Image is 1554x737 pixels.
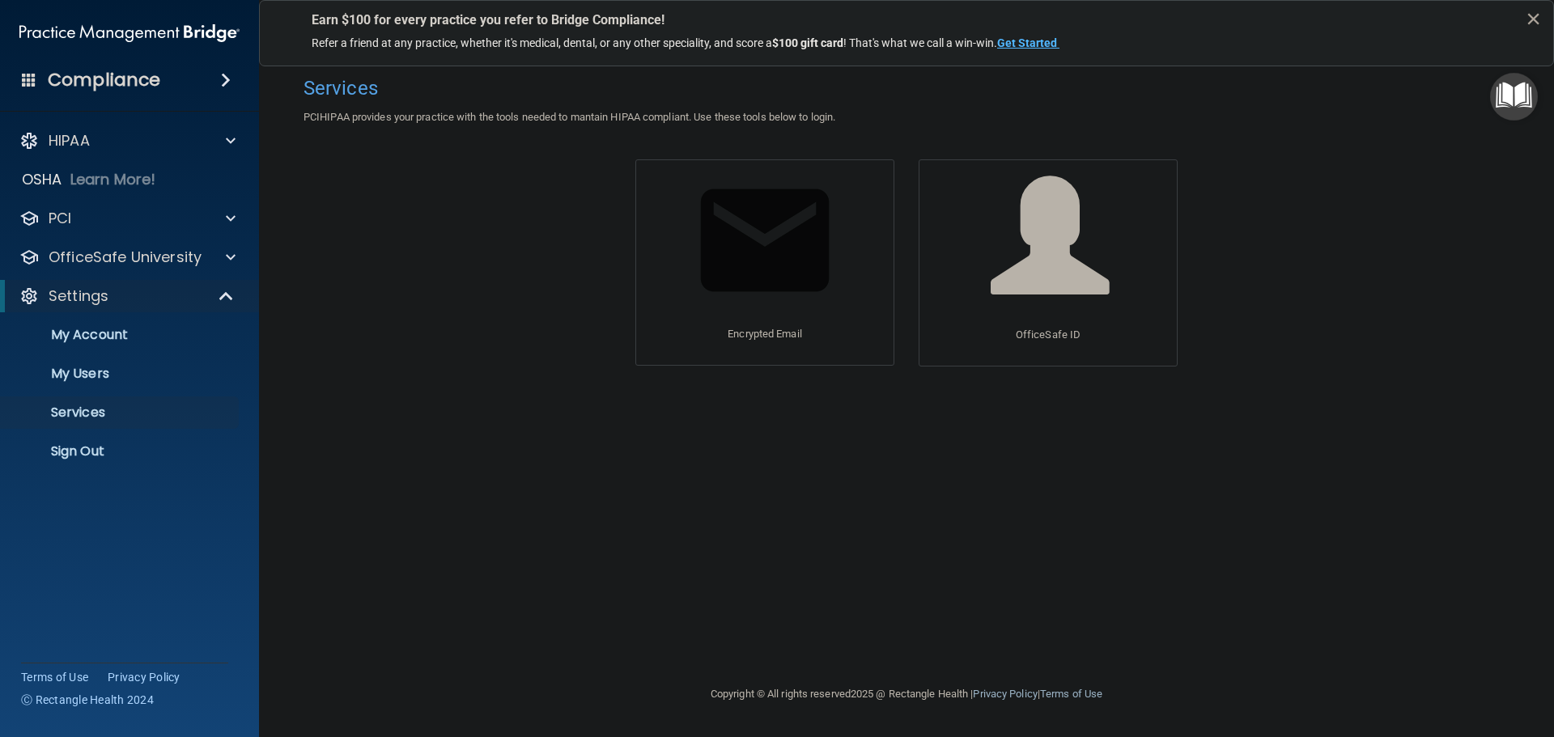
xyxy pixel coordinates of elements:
button: Close [1526,6,1541,32]
p: Learn More! [70,170,156,189]
a: Terms of Use [21,669,88,685]
p: OSHA [22,170,62,189]
span: Ⓒ Rectangle Health 2024 [21,692,154,708]
p: Settings [49,286,108,306]
p: Sign Out [11,443,231,460]
p: HIPAA [49,131,90,150]
a: Terms of Use [1040,688,1102,700]
h4: Services [304,78,1509,99]
a: HIPAA [19,131,236,150]
div: Copyright © All rights reserved 2025 @ Rectangle Health | | [611,668,1202,720]
p: Earn $100 for every practice you refer to Bridge Compliance! [312,12,1501,28]
span: Refer a friend at any practice, whether it's medical, dental, or any other speciality, and score a [312,36,772,49]
p: OfficeSafe University [49,248,202,267]
strong: Get Started [997,36,1057,49]
a: OfficeSafe ID [919,159,1178,366]
a: OfficeSafe University [19,248,236,267]
p: Encrypted Email [728,324,802,344]
img: Encrypted Email [688,163,842,317]
a: Settings [19,286,235,306]
a: Privacy Policy [973,688,1037,700]
p: My Users [11,366,231,382]
a: Get Started [997,36,1059,49]
a: PCI [19,209,236,228]
span: ! That's what we call a win-win. [843,36,997,49]
p: PCI [49,209,71,228]
p: OfficeSafe ID [1016,325,1081,345]
p: Services [11,405,231,421]
img: PMB logo [19,17,240,49]
button: Open Resource Center [1490,73,1538,121]
span: PCIHIPAA provides your practice with the tools needed to mantain HIPAA compliant. Use these tools... [304,111,835,123]
a: Privacy Policy [108,669,180,685]
h4: Compliance [48,69,160,91]
strong: $100 gift card [772,36,843,49]
a: Encrypted Email Encrypted Email [635,159,894,366]
p: My Account [11,327,231,343]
